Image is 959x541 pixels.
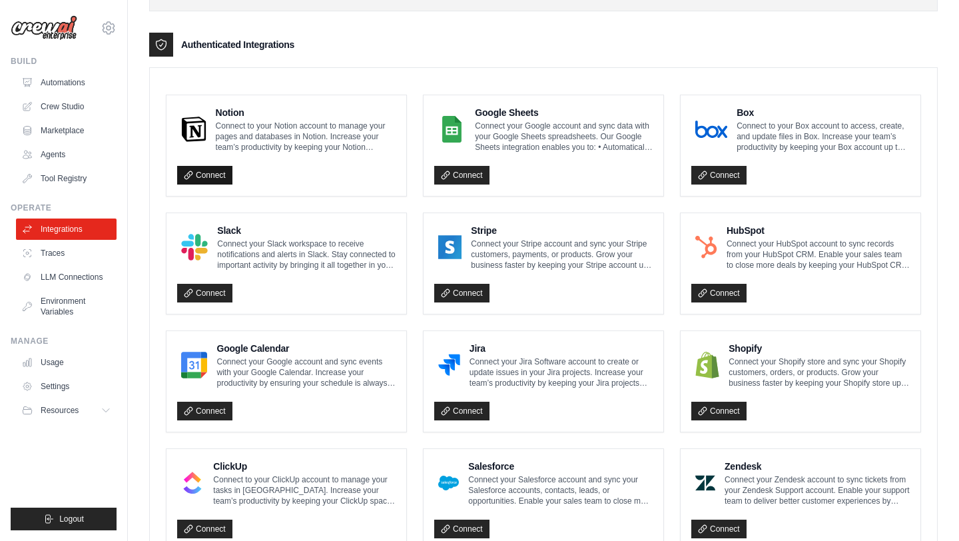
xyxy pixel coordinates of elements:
[177,284,232,302] a: Connect
[434,284,489,302] a: Connect
[729,342,910,355] h4: Shopify
[11,15,77,41] img: Logo
[16,243,117,264] a: Traces
[438,352,460,378] img: Jira Logo
[16,120,117,141] a: Marketplace
[470,342,653,355] h4: Jira
[16,219,117,240] a: Integrations
[16,96,117,117] a: Crew Studio
[727,224,910,237] h4: HubSpot
[216,106,396,119] h4: Notion
[16,72,117,93] a: Automations
[434,520,489,538] a: Connect
[434,166,489,185] a: Connect
[471,224,653,237] h4: Stripe
[695,352,719,378] img: Shopify Logo
[217,239,396,270] p: Connect your Slack workspace to receive notifications and alerts in Slack. Stay connected to impo...
[16,168,117,189] a: Tool Registry
[59,514,84,524] span: Logout
[213,474,396,506] p: Connect to your ClickUp account to manage your tasks in [GEOGRAPHIC_DATA]. Increase your team’s p...
[213,460,396,473] h4: ClickUp
[181,470,204,496] img: ClickUp Logo
[729,356,910,388] p: Connect your Shopify store and sync your Shopify customers, orders, or products. Grow your busine...
[16,400,117,421] button: Resources
[11,203,117,213] div: Operate
[181,234,208,261] img: Slack Logo
[217,224,396,237] h4: Slack
[468,460,653,473] h4: Salesforce
[695,116,727,143] img: Box Logo
[438,470,459,496] img: Salesforce Logo
[11,508,117,530] button: Logout
[470,356,653,388] p: Connect your Jira Software account to create or update issues in your Jira projects. Increase you...
[41,405,79,416] span: Resources
[177,166,232,185] a: Connect
[691,402,747,420] a: Connect
[16,376,117,397] a: Settings
[16,144,117,165] a: Agents
[438,116,466,143] img: Google Sheets Logo
[471,239,653,270] p: Connect your Stripe account and sync your Stripe customers, payments, or products. Grow your busi...
[691,520,747,538] a: Connect
[727,239,910,270] p: Connect your HubSpot account to sync records from your HubSpot CRM. Enable your sales team to clo...
[16,290,117,322] a: Environment Variables
[216,121,396,153] p: Connect to your Notion account to manage your pages and databases in Notion. Increase your team’s...
[177,402,232,420] a: Connect
[737,121,910,153] p: Connect to your Box account to access, create, and update files in Box. Increase your team’s prod...
[216,342,396,355] h4: Google Calendar
[695,234,717,261] img: HubSpot Logo
[11,336,117,346] div: Manage
[725,460,910,473] h4: Zendesk
[181,38,294,51] h3: Authenticated Integrations
[695,470,715,496] img: Zendesk Logo
[468,474,653,506] p: Connect your Salesforce account and sync your Salesforce accounts, contacts, leads, or opportunit...
[438,234,462,261] img: Stripe Logo
[691,284,747,302] a: Connect
[181,116,206,143] img: Notion Logo
[16,267,117,288] a: LLM Connections
[475,106,653,119] h4: Google Sheets
[181,352,207,378] img: Google Calendar Logo
[434,402,489,420] a: Connect
[216,356,396,388] p: Connect your Google account and sync events with your Google Calendar. Increase your productivity...
[737,106,910,119] h4: Box
[16,352,117,373] a: Usage
[177,520,232,538] a: Connect
[691,166,747,185] a: Connect
[725,474,910,506] p: Connect your Zendesk account to sync tickets from your Zendesk Support account. Enable your suppo...
[11,56,117,67] div: Build
[475,121,653,153] p: Connect your Google account and sync data with your Google Sheets spreadsheets. Our Google Sheets...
